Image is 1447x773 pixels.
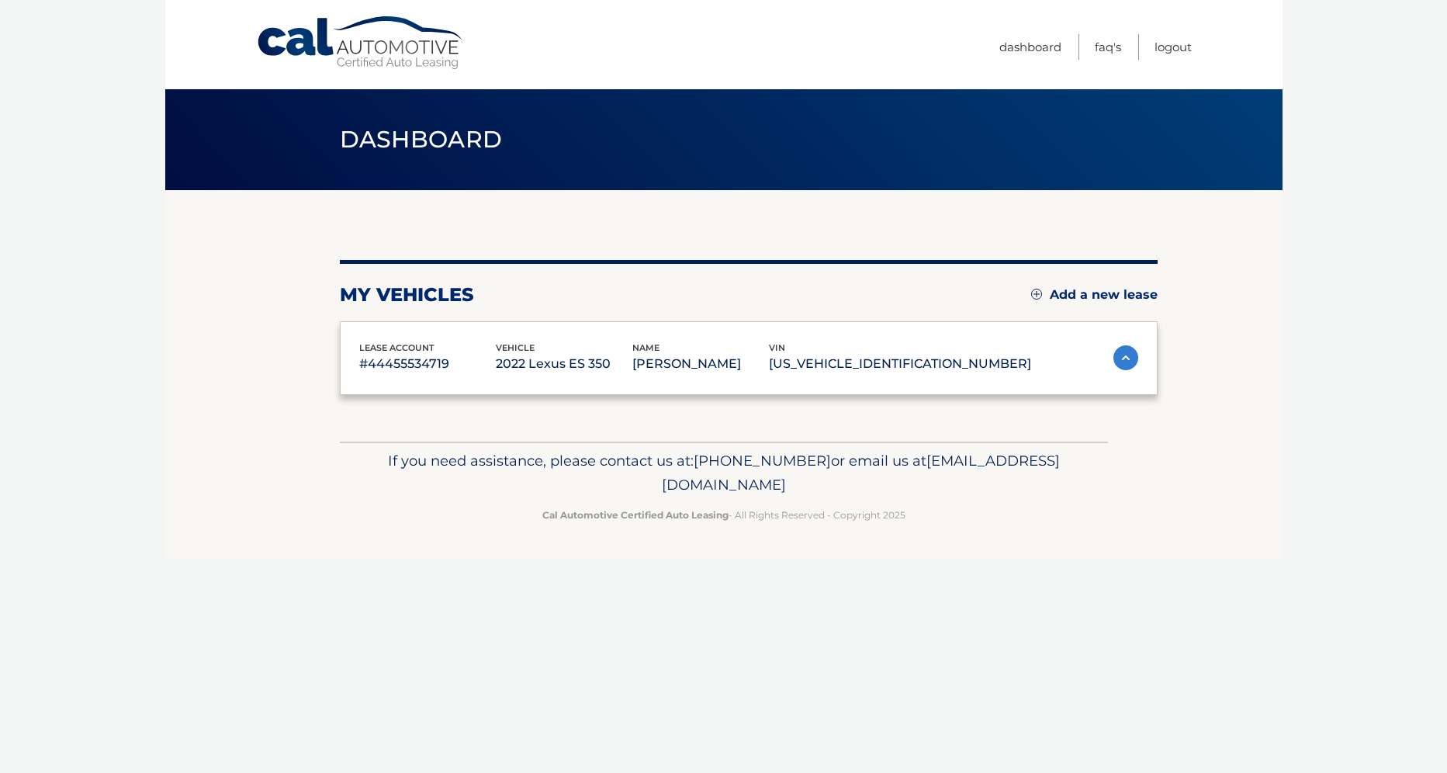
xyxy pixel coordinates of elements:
[359,342,434,353] span: lease account
[350,507,1098,523] p: - All Rights Reserved - Copyright 2025
[769,342,785,353] span: vin
[1031,289,1042,300] img: add.svg
[340,125,503,154] span: Dashboard
[1113,345,1138,370] img: accordion-active.svg
[496,342,535,353] span: vehicle
[999,34,1061,60] a: Dashboard
[632,353,769,375] p: [PERSON_NAME]
[542,509,729,521] strong: Cal Automotive Certified Auto Leasing
[496,353,632,375] p: 2022 Lexus ES 350
[350,449,1098,498] p: If you need assistance, please contact us at: or email us at
[694,452,831,470] span: [PHONE_NUMBER]
[340,283,474,307] h2: my vehicles
[1031,287,1158,303] a: Add a new lease
[632,342,659,353] span: name
[769,353,1031,375] p: [US_VEHICLE_IDENTIFICATION_NUMBER]
[1154,34,1192,60] a: Logout
[1095,34,1121,60] a: FAQ's
[256,16,466,71] a: Cal Automotive
[359,353,496,375] p: #44455534719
